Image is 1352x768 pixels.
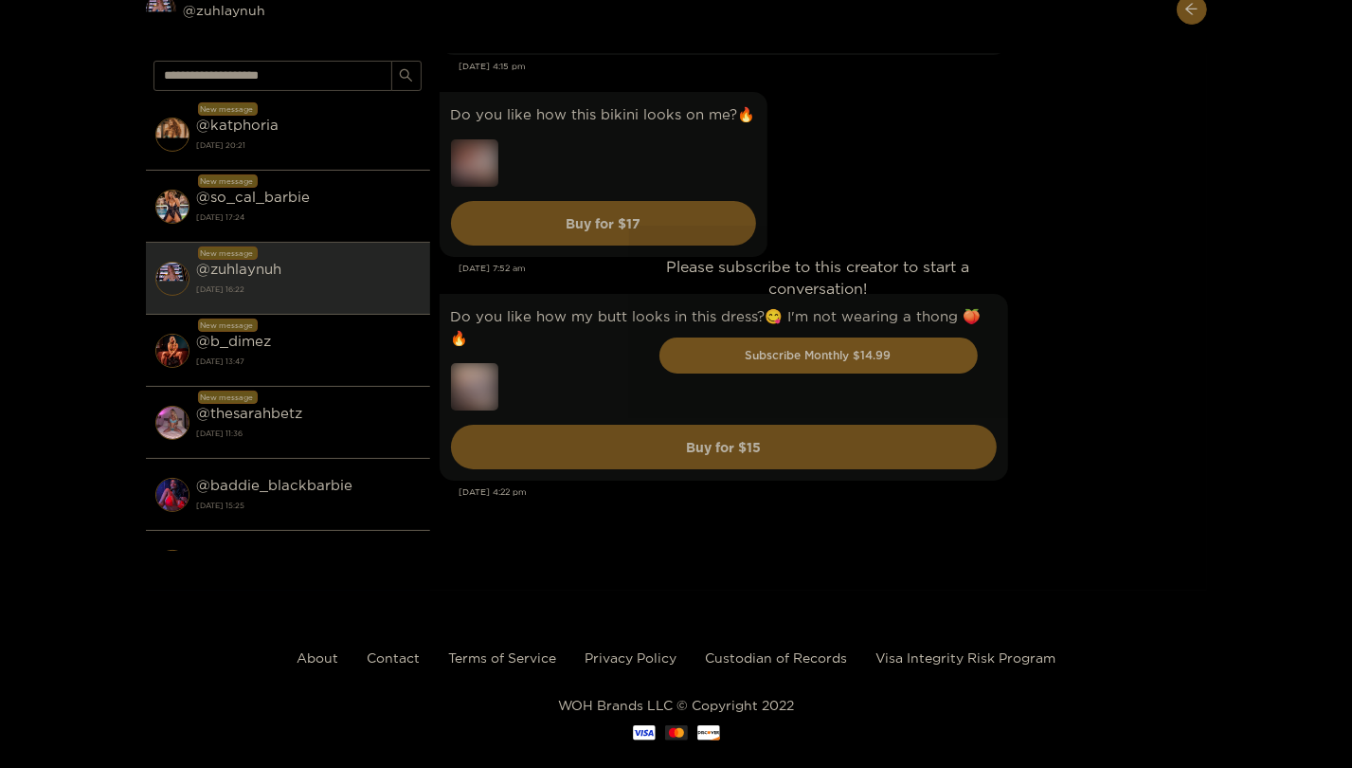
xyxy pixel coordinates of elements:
img: conversation [155,406,189,440]
a: Custodian of Records [705,650,847,665]
div: New message [198,319,258,332]
strong: @ zuhlaynuh [197,261,282,277]
strong: @ thesarahbetz [197,405,303,421]
button: Subscribe Monthly $14.99 [659,338,978,374]
div: New message [198,247,258,260]
strong: [DATE] 13:47 [197,353,421,370]
strong: [DATE] 16:22 [197,281,421,298]
a: About [297,650,338,665]
img: conversation [155,262,189,296]
strong: @ katphoria [197,117,279,133]
img: conversation [155,478,189,512]
strong: @ b_dimez [197,333,272,349]
img: conversation [155,550,189,584]
span: arrow-left [1184,2,1199,18]
button: search [391,61,422,91]
strong: [DATE] 11:36 [197,425,421,442]
strong: @ so_cal_barbie [197,189,311,205]
strong: [DATE] 20:21 [197,137,421,154]
strong: [DATE] 15:25 [197,497,421,514]
a: Privacy Policy [585,650,676,665]
div: New message [198,391,258,404]
p: Please subscribe to this creator to start a conversation! [659,256,978,300]
strong: @ baddie_blackbarbie [197,477,353,493]
div: New message [198,102,258,116]
a: Contact [367,650,420,665]
img: conversation [155,190,189,224]
div: New message [198,174,258,188]
strong: [DATE] 17:24 [197,209,421,226]
a: Visa Integrity Risk Program [875,650,1055,665]
img: conversation [155,118,189,152]
strong: @ jenn [197,549,241,565]
span: search [399,68,413,84]
a: Terms of Service [448,650,556,665]
img: conversation [155,334,189,368]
